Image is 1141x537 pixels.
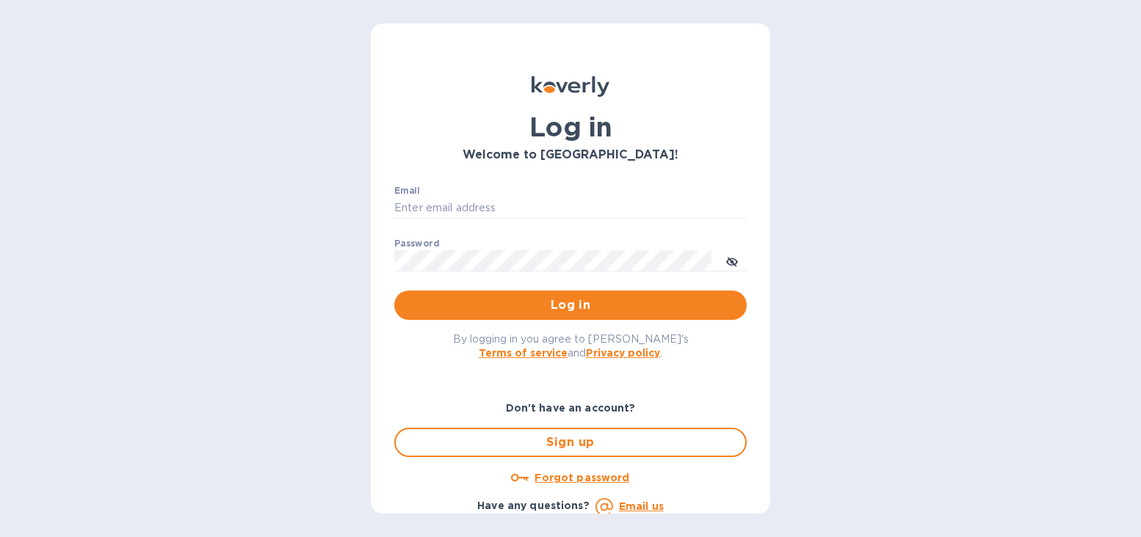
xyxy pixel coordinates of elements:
[477,500,590,511] b: Have any questions?
[619,500,664,512] a: Email us
[453,333,689,359] span: By logging in you agree to [PERSON_NAME]'s and .
[406,296,735,314] span: Log in
[394,428,747,457] button: Sign up
[506,402,636,414] b: Don't have an account?
[407,434,733,451] span: Sign up
[394,239,439,248] label: Password
[394,291,747,320] button: Log in
[479,347,568,359] a: Terms of service
[535,472,629,483] u: Forgot password
[586,347,660,359] a: Privacy policy
[532,76,609,97] img: Koverly
[394,148,747,162] h3: Welcome to [GEOGRAPHIC_DATA]!
[394,186,420,195] label: Email
[394,197,747,219] input: Enter email address
[717,246,747,275] button: toggle password visibility
[394,112,747,142] h1: Log in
